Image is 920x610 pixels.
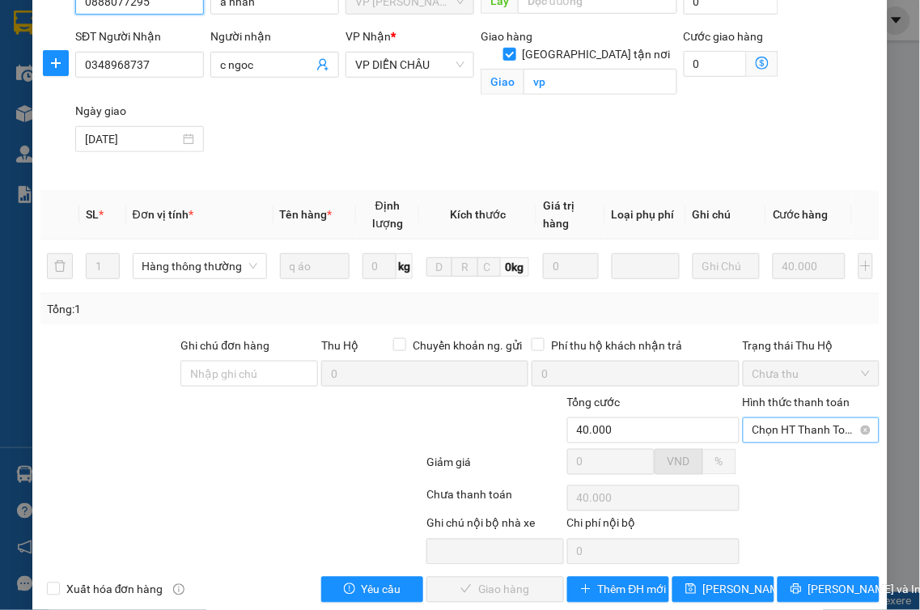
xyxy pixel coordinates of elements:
div: Giảm giá [425,454,566,482]
span: Cước hàng [773,208,829,221]
label: Ghi chú đơn hàng [180,339,269,352]
button: plus [43,50,69,76]
div: SĐT Người Nhận [75,28,204,45]
span: SL [86,208,99,221]
span: 0kg [501,257,529,277]
span: Định lượng [372,199,403,230]
span: VP DIỄN CHÂU [355,53,464,77]
span: plus [44,57,68,70]
button: plusThêm ĐH mới [567,577,669,603]
th: Ghi chú [686,190,766,239]
input: D [426,257,452,277]
span: [PERSON_NAME] thay đổi [703,581,833,599]
span: VP Nhận [346,30,391,43]
span: Thu Hộ [321,339,358,352]
span: Yêu cầu [362,581,401,599]
span: kg [396,253,413,279]
button: printer[PERSON_NAME] và In [778,577,880,603]
span: info-circle [173,584,184,595]
input: 0 [773,253,846,279]
span: Kích thước [450,208,506,221]
label: Hình thức thanh toán [743,396,850,409]
span: Giao [481,69,524,95]
span: save [685,583,697,596]
input: Giao tận nơi [524,69,677,95]
span: user-add [316,58,329,71]
input: R [452,257,477,277]
span: Giá trị hàng [543,199,574,230]
span: close-circle [861,426,871,435]
input: Ngày giao [85,130,180,148]
span: dollar-circle [756,57,769,70]
img: logo [9,57,51,137]
button: save[PERSON_NAME] thay đổi [672,577,774,603]
input: Cước giao hàng [684,51,747,77]
input: Ghi Chú [693,253,760,279]
div: Người nhận [210,28,339,45]
span: DC1210255237 [195,104,292,121]
span: exclamation-circle [344,583,355,596]
div: Trạng thái Thu Hộ [743,337,880,354]
span: Chuyển khoản ng. gửi [406,337,528,354]
div: Tổng: 1 [47,300,357,318]
input: 0 [543,253,598,279]
th: Loại phụ phí [605,190,686,239]
button: delete [47,253,73,279]
button: exclamation-circleYêu cầu [321,577,423,603]
span: VND [668,455,690,468]
span: Tên hàng [280,208,333,221]
span: Chưa thu [753,362,871,386]
input: VD: Bàn, Ghế [280,253,350,279]
span: printer [791,583,802,596]
span: Xuất hóa đơn hàng [60,581,170,599]
span: [GEOGRAPHIC_DATA] tận nơi [516,45,677,63]
strong: PHIẾU GỬI HÀNG [57,115,189,132]
label: Cước giao hàng [684,30,764,43]
span: Hàng thông thường [142,254,257,278]
span: plus [580,583,591,596]
div: Chưa thanh toán [425,486,566,515]
label: Ngày giao [75,104,126,117]
span: Phí thu hộ khách nhận trả [545,337,689,354]
span: [GEOGRAPHIC_DATA], [GEOGRAPHIC_DATA] ↔ [GEOGRAPHIC_DATA] [55,69,188,111]
span: Giao hàng [481,30,532,43]
span: Chọn HT Thanh Toán [753,418,871,443]
input: Ghi chú đơn hàng [180,361,318,387]
div: Ghi chú nội bộ nhà xe [426,515,564,539]
div: Chi phí nội bộ [567,515,740,539]
input: C [477,257,501,277]
span: Đơn vị tính [133,208,193,221]
span: Tổng cước [567,396,621,409]
span: % [715,455,723,468]
strong: CHUYỂN PHÁT NHANH AN PHÚ QUÝ [65,13,181,66]
button: checkGiao hàng [426,577,564,603]
span: Thêm ĐH mới [598,581,667,599]
button: plus [859,253,873,279]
